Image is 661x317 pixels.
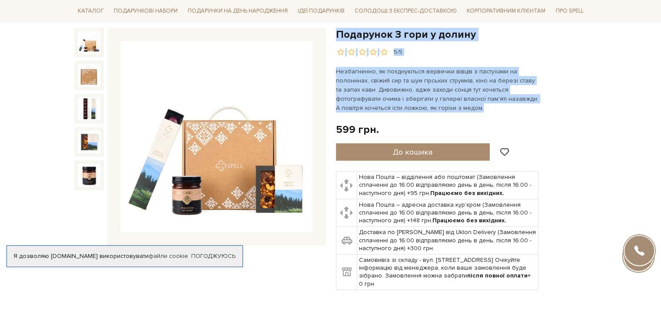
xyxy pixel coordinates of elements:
[394,48,402,56] div: 5/5
[430,189,504,197] b: Працюємо без вихідних.
[432,217,506,224] b: Працюємо без вихідних.
[357,254,538,290] td: Самовивіз зі складу - вул. [STREET_ADDRESS] Очікуйте інформацію від менеджера, коли ваше замовлен...
[78,131,100,153] img: Подарунок З гори у долину
[357,227,538,254] td: Доставка по [PERSON_NAME] від Uklon Delivery (Замовлення сплаченні до 16:00 відправляємо день в д...
[336,28,587,41] h1: Подарунок З гори у долину
[191,252,236,260] a: Погоджуюсь
[74,4,107,18] span: Каталог
[78,164,100,186] img: Подарунок З гори у долину
[78,64,100,87] img: Подарунок З гори у долину
[7,252,242,260] div: Я дозволяю [DOMAIN_NAME] використовувати
[463,3,549,18] a: Корпоративним клієнтам
[120,41,312,233] img: Подарунок З гори у долину
[336,123,379,136] div: 599 грн.
[336,67,540,112] p: Незбагненно, як поєднуються вервечки вівців з пастухами на полонинах, свіжий сир та шум гірських ...
[149,252,188,260] a: файли cookie
[78,97,100,120] img: Подарунок З гори у долину
[351,3,460,18] a: Солодощі з експрес-доставкою
[110,4,181,18] span: Подарункові набори
[336,143,490,161] button: До кошика
[357,199,538,227] td: Нова Пошта – адресна доставка кур'єром (Замовлення сплаченні до 16:00 відправляємо день в день, п...
[294,4,348,18] span: Ідеї подарунків
[467,272,528,279] b: після повної оплати
[552,4,587,18] span: Про Spell
[78,31,100,54] img: Подарунок З гори у долину
[393,147,432,157] span: До кошика
[357,172,538,199] td: Нова Пошта – відділення або поштомат (Замовлення сплаченні до 16:00 відправляємо день в день, піс...
[184,4,291,18] span: Подарунки на День народження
